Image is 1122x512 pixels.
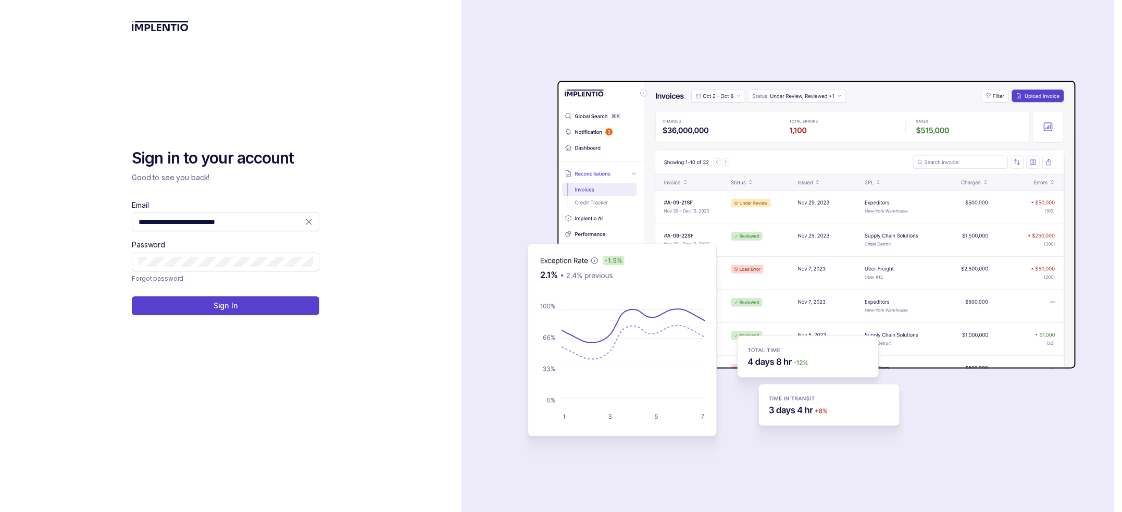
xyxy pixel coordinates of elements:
p: Good to see you back! [132,172,319,183]
button: Sign In [132,296,319,315]
p: Sign In [214,301,238,311]
p: Forgot password [132,273,183,284]
img: logo [132,21,189,31]
label: Password [132,240,165,250]
a: Link Forgot password [132,273,183,284]
img: signin-background.svg [491,48,1080,465]
label: Email [132,200,148,210]
h2: Sign in to your account [132,148,319,169]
